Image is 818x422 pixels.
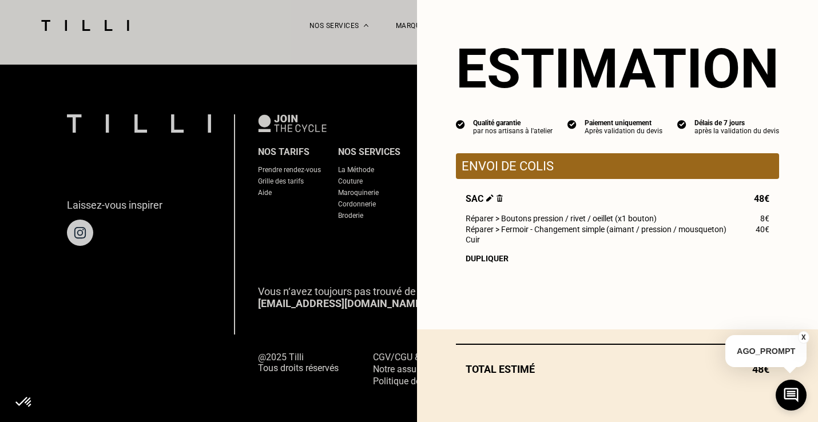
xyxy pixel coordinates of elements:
[694,127,779,135] div: après la validation du devis
[497,194,503,202] img: Supprimer
[754,193,769,204] span: 48€
[456,119,465,129] img: icon list info
[567,119,577,129] img: icon list info
[466,235,480,244] span: Cuir
[466,214,657,223] span: Réparer > Boutons pression / rivet / oeillet (x1 bouton)
[456,37,779,101] section: Estimation
[725,335,807,367] p: AGO_PROMPT
[756,225,769,234] span: 40€
[486,194,494,202] img: Éditer
[456,363,779,375] div: Total estimé
[466,193,503,204] span: Sac
[466,254,769,263] div: Dupliquer
[677,119,686,129] img: icon list info
[462,159,773,173] p: Envoi de colis
[466,225,726,234] span: Réparer > Fermoir - Changement simple (aimant / pression / mousqueton)
[473,119,553,127] div: Qualité garantie
[798,331,809,344] button: X
[473,127,553,135] div: par nos artisans à l'atelier
[694,119,779,127] div: Délais de 7 jours
[585,127,662,135] div: Après validation du devis
[760,214,769,223] span: 8€
[585,119,662,127] div: Paiement uniquement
